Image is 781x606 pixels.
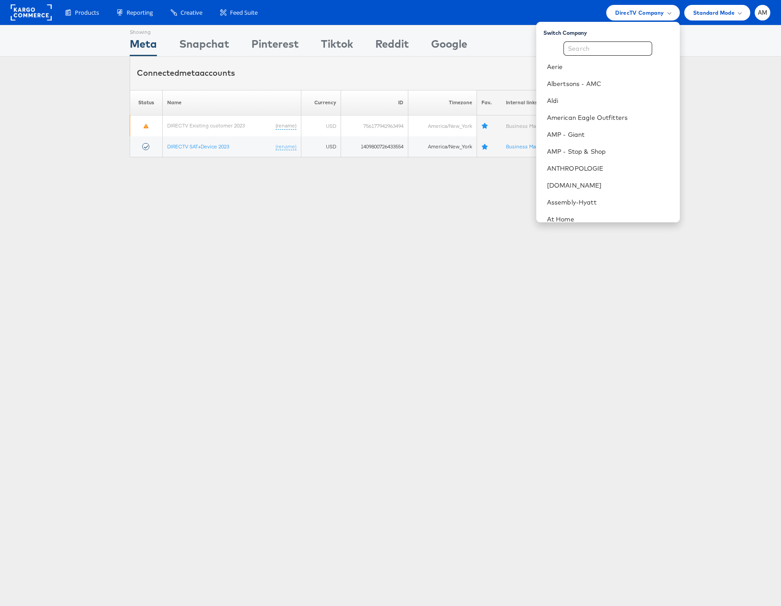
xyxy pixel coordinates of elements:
a: Aldi [547,96,673,105]
a: (rename) [275,122,296,130]
span: AM [758,10,768,16]
a: Assembly-Hyatt [547,198,673,207]
a: At Home [547,215,673,224]
a: DIRECTV Existing customer 2023 [167,122,245,129]
a: DIRECTV SAT+Device 2023 [167,143,229,150]
span: Creative [181,8,202,17]
td: USD [301,136,341,157]
div: Connected accounts [137,67,235,79]
span: Feed Suite [230,8,258,17]
th: Status [130,90,163,115]
a: Aerie [547,62,673,71]
a: American Eagle Outfitters [547,113,673,122]
div: Reddit [375,36,409,56]
span: Products [75,8,99,17]
th: ID [341,90,408,115]
span: Reporting [127,8,153,17]
span: Standard Mode [693,8,735,17]
div: Pinterest [251,36,299,56]
span: DirecTV Company [615,8,664,17]
div: Meta [130,36,157,56]
th: Currency [301,90,341,115]
a: (rename) [275,143,296,151]
span: meta [179,68,200,78]
td: 1409800726433554 [341,136,408,157]
div: Switch Company [543,25,680,37]
a: AMP - Giant [547,130,673,139]
th: Timezone [408,90,477,115]
a: Business Manager [506,123,555,129]
a: Albertsons - AMC [547,79,673,88]
td: 756177942963494 [341,115,408,136]
th: Name [163,90,301,115]
td: America/New_York [408,115,477,136]
div: Google [431,36,467,56]
td: America/New_York [408,136,477,157]
td: USD [301,115,341,136]
input: Search [563,41,652,56]
div: Showing [130,25,157,36]
div: Snapchat [179,36,229,56]
a: AMP - Stop & Shop [547,147,673,156]
a: ANTHROPOLOGIE [547,164,673,173]
div: Tiktok [321,36,353,56]
a: Business Manager [506,143,555,150]
a: [DOMAIN_NAME] [547,181,673,190]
